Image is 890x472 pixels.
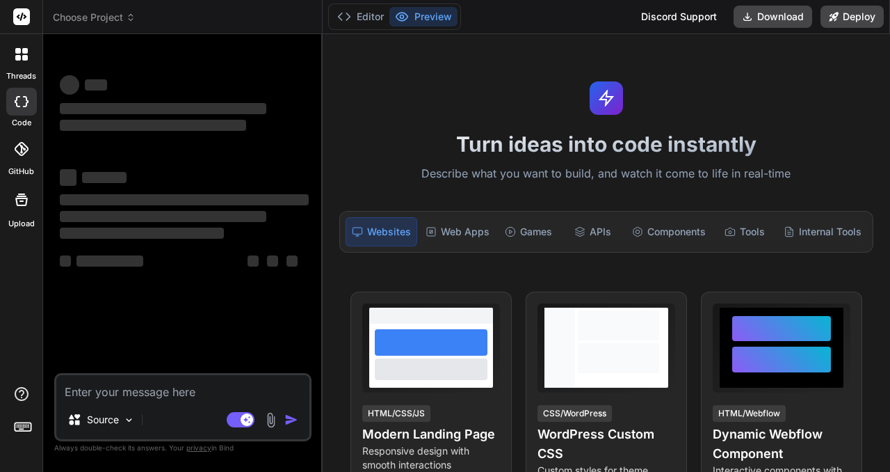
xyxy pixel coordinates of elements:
span: ‌ [60,194,309,205]
label: GitHub [8,166,34,178]
div: Internal Tools [778,217,867,246]
div: HTML/CSS/JS [362,405,430,422]
div: Components [626,217,711,246]
span: ‌ [85,79,107,91]
div: Games [498,217,559,246]
p: Source [87,413,119,427]
span: privacy [186,443,211,452]
span: ‌ [60,228,224,239]
p: Describe what you want to build, and watch it come to life in real-time [331,165,882,183]
span: Choose Project [53,10,136,24]
span: ‌ [60,103,266,114]
p: Responsive design with smooth interactions [362,444,500,472]
img: icon [284,413,298,427]
img: attachment [263,412,279,428]
label: Upload [8,218,35,230]
label: threads [6,70,36,82]
span: ‌ [76,255,143,267]
h4: WordPress Custom CSS [537,425,675,464]
button: Download [734,6,812,28]
div: CSS/WordPress [537,405,612,422]
span: ‌ [60,255,71,267]
div: Websites [346,217,417,246]
div: Discord Support [633,6,725,28]
label: code [12,117,31,129]
span: ‌ [82,172,127,183]
div: APIs [562,217,623,246]
span: ‌ [286,255,298,267]
button: Preview [389,7,458,26]
p: Always double-check its answers. Your in Bind [54,441,311,455]
img: Pick Models [123,414,135,426]
div: Web Apps [420,217,495,246]
span: ‌ [60,211,266,222]
span: ‌ [248,255,259,267]
span: ‌ [60,120,246,131]
span: ‌ [267,255,278,267]
h4: Modern Landing Page [362,425,500,444]
div: Tools [714,217,775,246]
h1: Turn ideas into code instantly [331,132,882,157]
span: ‌ [60,169,76,186]
div: HTML/Webflow [713,405,786,422]
button: Editor [332,7,389,26]
span: ‌ [60,75,79,95]
button: Deploy [820,6,884,28]
h4: Dynamic Webflow Component [713,425,850,464]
